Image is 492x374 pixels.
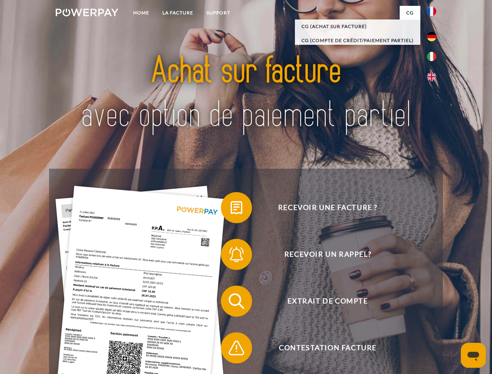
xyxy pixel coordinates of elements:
[461,343,486,368] iframe: Bouton de lancement de la fenêtre de messagerie
[295,34,420,48] a: CG (Compte de crédit/paiement partiel)
[156,6,200,20] a: LA FACTURE
[227,338,246,358] img: qb_warning.svg
[427,72,436,81] img: en
[232,286,423,317] span: Extrait de compte
[221,239,423,270] button: Recevoir un rappel?
[232,192,423,223] span: Recevoir une facture ?
[232,239,423,270] span: Recevoir un rappel?
[427,52,436,61] img: it
[221,192,423,223] button: Recevoir une facture ?
[221,332,423,363] button: Contestation Facture
[427,7,436,16] img: fr
[200,6,237,20] a: Support
[232,332,423,363] span: Contestation Facture
[221,286,423,317] button: Extrait de compte
[427,32,436,41] img: de
[127,6,156,20] a: Home
[227,245,246,264] img: qb_bell.svg
[400,6,420,20] a: CG
[227,291,246,311] img: qb_search.svg
[295,19,420,34] a: CG (achat sur facture)
[74,37,418,149] img: title-powerpay_fr.svg
[227,198,246,217] img: qb_bill.svg
[56,9,118,16] img: logo-powerpay-white.svg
